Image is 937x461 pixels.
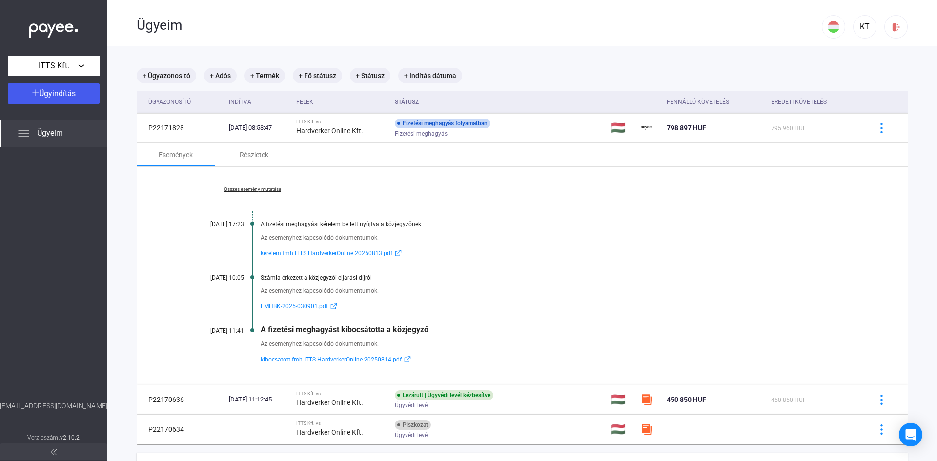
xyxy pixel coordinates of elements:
img: payee-logo [641,122,652,134]
span: FMHBK-2025-030901.pdf [261,301,328,312]
button: HU [822,15,845,39]
div: Az eseményhez kapcsolódó dokumentumok: [261,233,859,242]
img: plus-white.svg [32,89,39,96]
div: Felek [296,96,313,108]
strong: Hardverker Online Kft. [296,399,363,406]
strong: Hardverker Online Kft. [296,127,363,135]
div: Az eseményhez kapcsolódó dokumentumok: [261,339,859,349]
img: logout-red [891,22,901,32]
div: Piszkozat [395,420,431,430]
img: arrow-double-left-grey.svg [51,449,57,455]
div: Indítva [229,96,251,108]
span: kerelem.fmh.ITTS.HardverkerOnline.20250813.pdf [261,247,392,259]
button: KT [853,15,876,39]
div: [DATE] 11:12:45 [229,395,288,404]
div: Számla érkezett a közjegyzői eljárási díjról [261,274,859,281]
span: 795 960 HUF [771,125,806,132]
img: external-link-blue [328,302,340,310]
span: Ügyvédi levél [395,429,429,441]
div: Események [159,149,193,160]
img: external-link-blue [392,249,404,257]
img: white-payee-white-dot.svg [29,18,78,38]
button: Ügyindítás [8,83,100,104]
mat-chip: + Indítás dátuma [398,68,462,83]
div: Ügyazonosító [148,96,191,108]
mat-chip: + Státusz [350,68,390,83]
mat-chip: + Ügyazonosító [137,68,196,83]
div: [DATE] 08:58:47 [229,123,288,133]
div: A fizetési meghagyást kibocsátotta a közjegyző [261,325,859,334]
td: P22171828 [137,113,225,142]
div: Ügyazonosító [148,96,221,108]
div: Fizetési meghagyás folyamatban [395,119,490,128]
td: P22170634 [137,415,225,444]
span: 450 850 HUF [667,396,706,403]
td: 🇭🇺 [607,113,637,142]
div: [DATE] 10:05 [185,274,244,281]
mat-chip: + Fő státusz [293,68,342,83]
img: list.svg [18,127,29,139]
div: Indítva [229,96,288,108]
a: FMHBK-2025-030901.pdfexternal-link-blue [261,301,859,312]
img: more-blue [876,123,887,133]
div: Eredeti követelés [771,96,827,108]
div: Ügyeim [137,17,822,34]
div: Az eseményhez kapcsolódó dokumentumok: [261,286,859,296]
img: more-blue [876,395,887,405]
div: Open Intercom Messenger [899,423,922,446]
mat-chip: + Termék [244,68,285,83]
div: Fennálló követelés [667,96,729,108]
div: A fizetési meghagyási kérelem be lett nyújtva a közjegyzőnek [261,221,859,228]
td: 🇭🇺 [607,385,637,414]
img: HU [828,21,839,33]
div: Eredeti követelés [771,96,859,108]
span: Fizetési meghagyás [395,128,448,140]
button: more-blue [871,118,892,138]
div: Felek [296,96,387,108]
button: more-blue [871,389,892,410]
img: szamlazzhu-mini [641,423,652,435]
a: kerelem.fmh.ITTS.HardverkerOnline.20250813.pdfexternal-link-blue [261,247,859,259]
div: ITTS Kft. vs [296,421,387,426]
span: kibocsatott.fmh.ITTS.HardverkerOnline.20250814.pdf [261,354,402,365]
div: Fennálló követelés [667,96,763,108]
th: Státusz [391,91,607,113]
a: kibocsatott.fmh.ITTS.HardverkerOnline.20250814.pdfexternal-link-blue [261,354,859,365]
button: ITTS Kft. [8,56,100,76]
img: external-link-blue [402,356,413,363]
span: 450 850 HUF [771,397,806,403]
td: P22170636 [137,385,225,414]
div: [DATE] 11:41 [185,327,244,334]
a: Összes esemény mutatása [185,186,319,192]
button: logout-red [884,15,908,39]
span: Ügyeim [37,127,63,139]
img: szamlazzhu-mini [641,394,652,405]
strong: v2.10.2 [60,434,80,441]
span: Ügyindítás [39,89,76,98]
strong: Hardverker Online Kft. [296,428,363,436]
td: 🇭🇺 [607,415,637,444]
div: [DATE] 17:23 [185,221,244,228]
span: Ügyvédi levél [395,400,429,411]
span: 798 897 HUF [667,124,706,132]
div: Részletek [240,149,268,160]
div: ITTS Kft. vs [296,391,387,397]
div: Lezárult | Ügyvédi levél kézbesítve [395,390,493,400]
img: more-blue [876,424,887,435]
span: ITTS Kft. [39,60,69,72]
div: KT [856,21,873,33]
div: ITTS Kft. vs [296,119,387,125]
button: more-blue [871,419,892,440]
mat-chip: + Adós [204,68,237,83]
